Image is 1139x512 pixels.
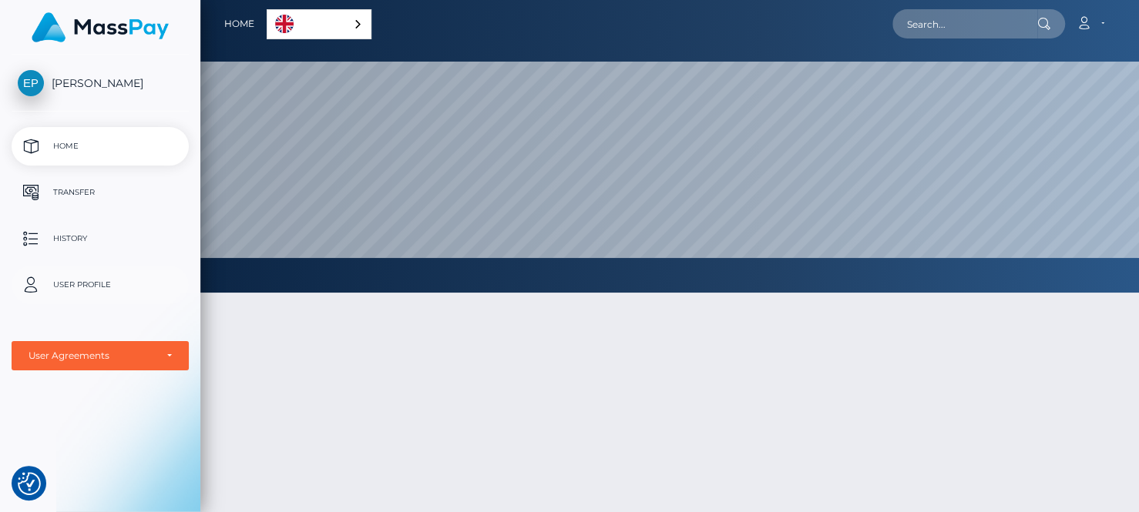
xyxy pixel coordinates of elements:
[18,135,183,158] p: Home
[12,266,189,304] a: User Profile
[892,9,1037,38] input: Search...
[267,9,371,39] div: Language
[267,9,371,39] aside: Language selected: English
[18,472,41,495] button: Consent Preferences
[12,76,189,90] span: [PERSON_NAME]
[12,219,189,258] a: History
[32,12,169,42] img: MassPay
[18,181,183,204] p: Transfer
[18,273,183,296] p: User Profile
[12,173,189,212] a: Transfer
[29,350,155,362] div: User Agreements
[12,341,189,370] button: User Agreements
[12,127,189,166] a: Home
[224,8,254,40] a: Home
[18,472,41,495] img: Revisit consent button
[18,227,183,250] p: History
[267,10,371,38] a: English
